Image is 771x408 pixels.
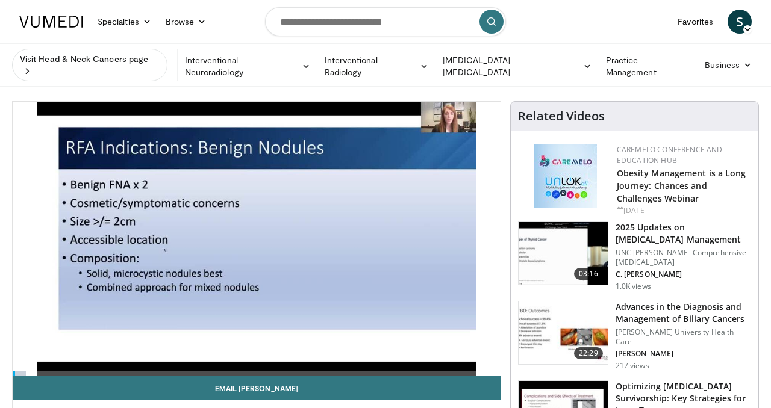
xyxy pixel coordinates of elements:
[616,361,649,371] p: 217 views
[518,301,751,371] a: 22:29 Advances in the Diagnosis and Management of Biliary Cancers [PERSON_NAME] University Health...
[12,49,167,81] a: Visit Head & Neck Cancers page
[19,16,83,28] img: VuMedi Logo
[13,376,501,400] a: Email [PERSON_NAME]
[728,10,752,34] a: S
[616,327,751,347] p: [PERSON_NAME] University Health Care
[617,144,723,165] a: CaReMeLO Conference and Education Hub
[265,7,506,36] input: Search topics, interventions
[519,301,608,364] img: 744fc170-cb84-4705-9555-c34d93e6b204.150x105_q85_crop-smart_upscale.jpg
[519,222,608,285] img: 59b31657-0fdf-4eb4-bc2c-b76a859f8026.150x105_q85_crop-smart_upscale.jpg
[616,349,751,359] p: [PERSON_NAME]
[158,10,214,34] a: Browse
[616,248,751,267] p: UNC [PERSON_NAME] Comprehensive [MEDICAL_DATA]
[616,270,751,279] p: C. [PERSON_NAME]
[178,54,317,78] a: Interventional Neuroradiology
[616,221,751,246] h3: 2025 Updates on [MEDICAL_DATA] Management
[698,53,759,77] a: Business
[534,144,597,208] img: 45df64a9-a6de-482c-8a90-ada250f7980c.png.150x105_q85_autocrop_double_scale_upscale_version-0.2.jpg
[13,102,501,376] video-js: Video Player
[317,54,436,78] a: Interventional Radiology
[518,109,605,123] h4: Related Videos
[574,347,603,359] span: 22:29
[435,54,599,78] a: [MEDICAL_DATA] [MEDICAL_DATA]
[616,301,751,325] h3: Advances in the Diagnosis and Management of Biliary Cancers
[617,167,746,204] a: Obesity Management is a Long Journey: Chances and Challenges Webinar
[616,282,651,291] p: 1.0K views
[617,205,749,216] div: [DATE]
[518,221,751,291] a: 03:16 2025 Updates on [MEDICAL_DATA] Management UNC [PERSON_NAME] Comprehensive [MEDICAL_DATA] C....
[599,54,698,78] a: Practice Management
[90,10,158,34] a: Specialties
[574,268,603,280] span: 03:16
[670,10,720,34] a: Favorites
